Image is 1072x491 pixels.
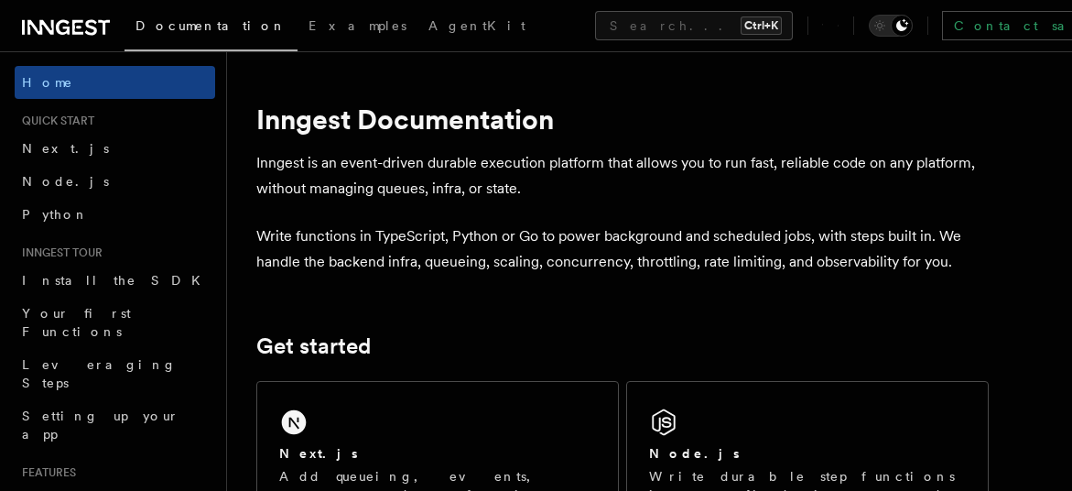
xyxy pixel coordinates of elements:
a: Your first Functions [15,297,215,348]
span: Your first Functions [22,306,131,339]
span: Inngest tour [15,245,103,260]
p: Inngest is an event-driven durable execution platform that allows you to run fast, reliable code ... [256,150,989,202]
span: Documentation [135,18,287,33]
a: Get started [256,333,371,359]
span: Quick start [15,114,94,128]
a: Python [15,198,215,231]
a: Install the SDK [15,264,215,297]
span: Next.js [22,141,109,156]
a: Node.js [15,165,215,198]
a: AgentKit [417,5,536,49]
span: Node.js [22,174,109,189]
span: Home [22,73,73,92]
a: Next.js [15,132,215,165]
span: Setting up your app [22,409,179,442]
a: Documentation [125,5,298,51]
span: AgentKit [428,18,525,33]
button: Search...Ctrl+K [595,11,793,40]
h2: Node.js [649,444,740,463]
span: Leveraging Steps [22,357,177,390]
kbd: Ctrl+K [741,16,782,35]
span: Install the SDK [22,273,211,288]
a: Examples [298,5,417,49]
a: Setting up your app [15,399,215,451]
h2: Next.js [279,444,358,463]
span: Examples [309,18,406,33]
button: Toggle dark mode [869,15,913,37]
p: Write functions in TypeScript, Python or Go to power background and scheduled jobs, with steps bu... [256,224,989,275]
span: Python [22,207,89,222]
span: Features [15,465,76,480]
a: Home [15,66,215,99]
h1: Inngest Documentation [256,103,989,136]
a: Leveraging Steps [15,348,215,399]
